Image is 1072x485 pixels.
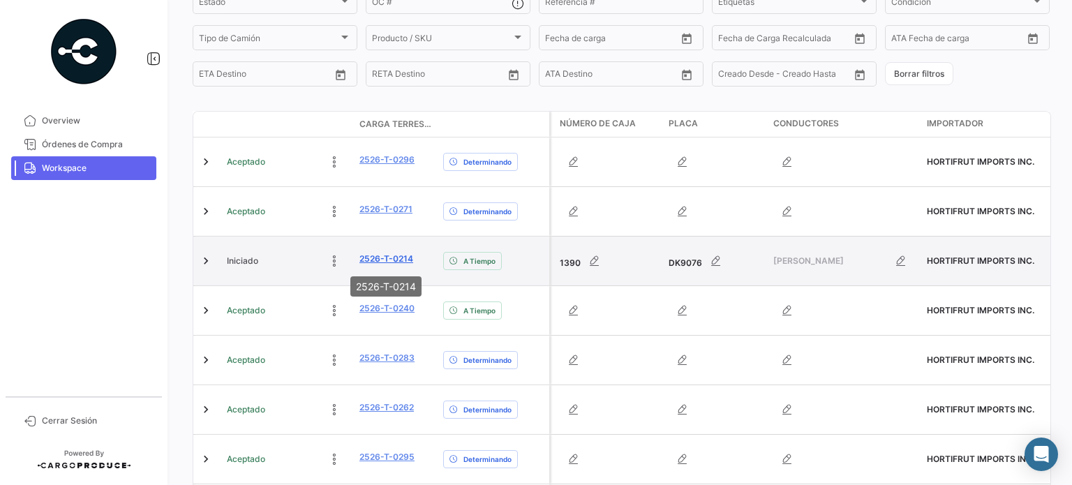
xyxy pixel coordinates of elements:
[560,117,636,130] span: Número de Caja
[927,156,1034,167] span: HORTIFRUT IMPORTS INC.
[545,71,588,81] input: ATA Desde
[350,276,422,297] div: 2526-T-0214
[42,162,151,174] span: Workspace
[359,302,415,315] a: 2526-T-0240
[944,35,1006,45] input: ATA Hasta
[545,35,570,45] input: Desde
[927,206,1034,216] span: HORTIFRUT IMPORTS INC.
[718,35,743,45] input: Desde
[669,247,762,275] div: DK9076
[927,404,1034,415] span: HORTIFRUT IMPORTS INC.
[199,452,213,466] a: Expand/Collapse Row
[560,247,657,275] div: 1390
[234,71,297,81] input: Hasta
[597,71,660,81] input: ATA Hasta
[42,114,151,127] span: Overview
[438,119,549,130] datatable-header-cell: Delay Status
[784,71,847,81] input: Creado Hasta
[927,454,1034,464] span: HORTIFRUT IMPORTS INC.
[676,28,697,49] button: Open calendar
[199,71,224,81] input: Desde
[463,156,512,167] span: Determinando
[227,205,265,218] span: Aceptado
[372,71,397,81] input: Desde
[927,117,983,130] span: Importador
[11,156,156,180] a: Workspace
[199,35,338,45] span: Tipo de Camión
[718,71,774,81] input: Creado Desde
[359,401,414,414] a: 2526-T-0262
[227,304,265,317] span: Aceptado
[463,454,512,465] span: Determinando
[199,304,213,318] a: Expand/Collapse Row
[372,35,512,45] span: Producto / SKU
[768,112,921,137] datatable-header-cell: Conductores
[551,112,663,137] datatable-header-cell: Número de Caja
[927,305,1034,315] span: HORTIFRUT IMPORTS INC.
[49,17,119,87] img: powered-by.png
[227,255,258,267] span: Iniciado
[359,451,415,463] a: 2526-T-0295
[407,71,470,81] input: Hasta
[1025,438,1058,471] div: Abrir Intercom Messenger
[676,64,697,85] button: Open calendar
[463,404,512,415] span: Determinando
[42,138,151,151] span: Órdenes de Compra
[503,64,524,85] button: Open calendar
[463,355,512,366] span: Determinando
[199,403,213,417] a: Expand/Collapse Row
[330,64,351,85] button: Open calendar
[227,403,265,416] span: Aceptado
[199,204,213,218] a: Expand/Collapse Row
[199,155,213,169] a: Expand/Collapse Row
[359,118,432,130] span: Carga Terrestre #
[849,64,870,85] button: Open calendar
[359,203,412,216] a: 2526-T-0271
[227,156,265,168] span: Aceptado
[199,254,213,268] a: Expand/Collapse Row
[359,352,415,364] a: 2526-T-0283
[753,35,816,45] input: Hasta
[773,117,839,130] span: Conductores
[463,305,496,316] span: A Tiempo
[580,35,643,45] input: Hasta
[359,253,413,265] a: 2526-T-0214
[1022,28,1043,49] button: Open calendar
[921,112,1047,137] datatable-header-cell: Importador
[885,62,953,85] button: Borrar filtros
[891,35,934,45] input: ATA Desde
[354,112,438,136] datatable-header-cell: Carga Terrestre #
[221,119,354,130] datatable-header-cell: Estado
[669,117,698,130] span: Placa
[927,355,1034,365] span: HORTIFRUT IMPORTS INC.
[927,255,1034,266] span: HORTIFRUT IMPORTS INC.
[42,415,151,427] span: Cerrar Sesión
[11,109,156,133] a: Overview
[227,354,265,366] span: Aceptado
[773,255,887,267] span: [PERSON_NAME]
[663,112,768,137] datatable-header-cell: Placa
[359,154,415,166] a: 2526-T-0296
[463,206,512,217] span: Determinando
[227,453,265,465] span: Aceptado
[199,353,213,367] a: Expand/Collapse Row
[463,255,496,267] span: A Tiempo
[11,133,156,156] a: Órdenes de Compra
[849,28,870,49] button: Open calendar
